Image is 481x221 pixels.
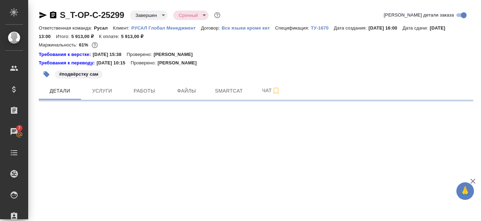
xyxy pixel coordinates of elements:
a: ТУ-1670 [311,25,334,31]
button: 🙏 [456,182,474,200]
button: Скопировать ссылку [49,11,57,19]
span: Файлы [170,87,204,95]
p: Итого: [56,34,71,39]
p: К оплате: [99,34,121,39]
p: Маржинальность: [39,42,79,48]
a: Все языки кроме кит [221,25,275,31]
span: Smartcat [212,87,246,95]
a: S_T-OP-C-25299 [60,10,124,20]
p: 5 913,00 ₽ [71,34,99,39]
p: #подвёрстку сам [59,71,98,78]
a: Требования к верстке: [39,51,93,58]
button: Скопировать ссылку для ЯМессенджера [39,11,47,19]
p: Проверено: [131,59,158,67]
button: Добавить тэг [39,67,54,82]
p: Русал [94,25,113,31]
a: 7 [2,123,26,140]
p: Договор: [201,25,222,31]
p: 5 913,00 ₽ [121,34,149,39]
span: Услуги [85,87,119,95]
span: Чат [254,86,288,95]
p: Клиент: [113,25,131,31]
p: [DATE] 10:15 [96,59,131,67]
p: [DATE] 15:38 [93,51,127,58]
span: 🙏 [459,184,471,198]
button: 1929.66 RUB; [90,40,99,50]
div: Завершен [130,11,168,20]
span: Детали [43,87,77,95]
span: Работы [127,87,161,95]
p: Дата сдачи: [402,25,430,31]
p: Проверено: [127,51,154,58]
button: Доп статусы указывают на важность/срочность заказа [213,11,222,20]
span: подвёрстку сам [54,71,103,77]
button: Завершен [133,12,159,18]
p: [PERSON_NAME] [157,59,202,67]
p: [PERSON_NAME] [154,51,198,58]
a: Требования к переводу: [39,59,96,67]
div: Завершен [173,11,208,20]
div: Нажми, чтобы открыть папку с инструкцией [39,51,93,58]
p: Ответственная команда: [39,25,94,31]
span: 7 [14,125,25,132]
span: [PERSON_NAME] детали заказа [384,12,454,19]
svg: Подписаться [272,87,280,95]
a: РУСАЛ Глобал Менеджмент [131,25,201,31]
button: Срочный [177,12,200,18]
p: Спецификация: [275,25,311,31]
p: Дата создания: [334,25,368,31]
p: 61% [79,42,90,48]
p: [DATE] 16:00 [369,25,403,31]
